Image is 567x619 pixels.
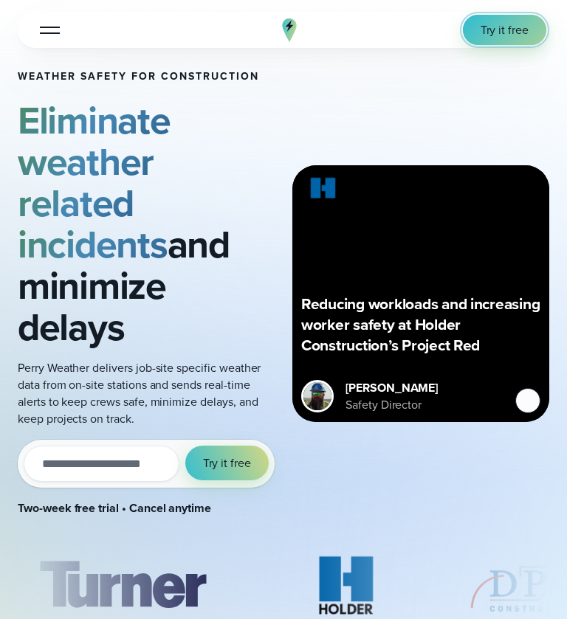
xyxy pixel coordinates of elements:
[185,446,269,480] button: Try it free
[18,100,275,347] h2: and minimize delays
[18,499,211,516] strong: Two-week free trial • Cancel anytime
[346,396,438,413] div: Safety Director
[18,71,275,83] h1: Weather safety for Construction
[481,21,529,38] span: Try it free
[463,15,546,45] a: Try it free
[18,92,171,273] strong: Eliminate weather related incidents
[18,359,275,427] p: Perry Weather delivers job-site specific weather data from on-site stations and sends real-time a...
[203,454,251,471] span: Try it free
[346,379,438,396] div: [PERSON_NAME]
[301,294,540,356] p: Reducing workloads and increasing worker safety at Holder Construction’s Project Red
[301,174,346,208] img: Holder.svg
[303,382,331,410] img: Merco Chantres Headshot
